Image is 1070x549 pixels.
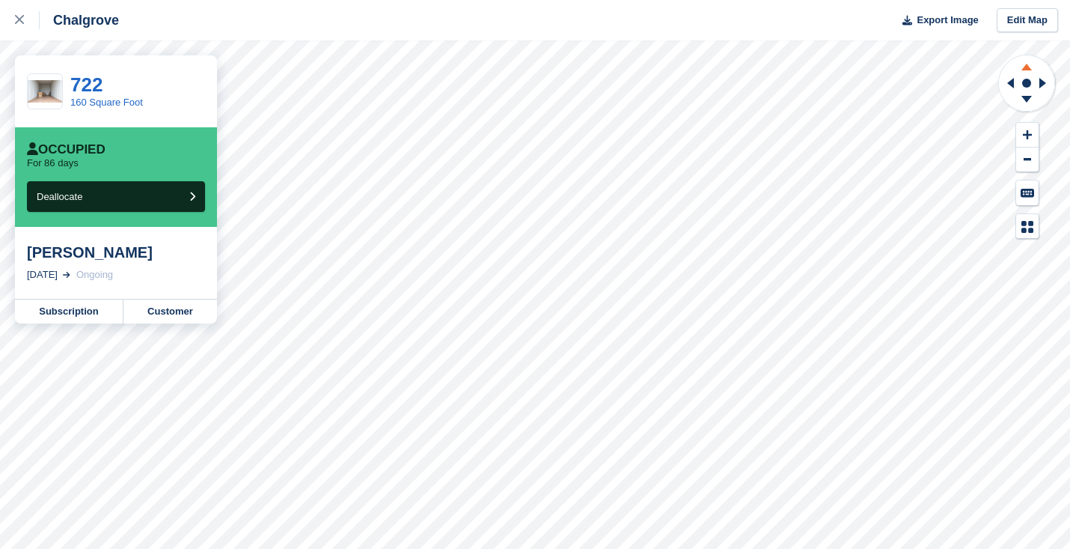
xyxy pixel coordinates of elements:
a: Customer [123,300,217,324]
a: 160 Square Foot [70,97,143,108]
button: Map Legend [1016,214,1039,239]
img: arrow-right-light-icn-cde0832a797a2874e46488d9cf13f60e5c3a73dbe684e267c42b8395dfbc2abf.svg [63,272,70,278]
div: Ongoing [76,267,113,282]
button: Zoom In [1016,123,1039,148]
div: Chalgrove [40,11,119,29]
button: Deallocate [27,181,205,212]
div: [PERSON_NAME] [27,243,205,261]
button: Zoom Out [1016,148,1039,172]
a: Subscription [15,300,123,324]
div: [DATE] [27,267,58,282]
a: 722 [70,73,103,96]
span: Export Image [917,13,978,28]
button: Keyboard Shortcuts [1016,181,1039,205]
img: 160%20Square%20Foot.jpg [28,80,62,103]
button: Export Image [893,8,979,33]
div: Occupied [27,142,106,157]
span: Deallocate [37,191,82,202]
p: For 86 days [27,157,79,169]
a: Edit Map [997,8,1058,33]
